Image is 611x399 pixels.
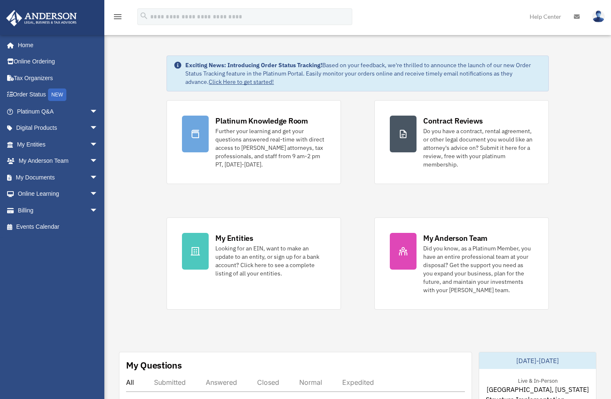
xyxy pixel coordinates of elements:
[154,378,186,386] div: Submitted
[6,53,111,70] a: Online Ordering
[167,217,341,310] a: My Entities Looking for an EIN, want to make an update to an entity, or sign up for a bank accoun...
[6,169,111,186] a: My Documentsarrow_drop_down
[90,202,106,219] span: arrow_drop_down
[6,120,111,136] a: Digital Productsarrow_drop_down
[374,217,549,310] a: My Anderson Team Did you know, as a Platinum Member, you have an entire professional team at your...
[126,359,182,371] div: My Questions
[6,186,111,202] a: Online Learningarrow_drop_down
[185,61,541,86] div: Based on your feedback, we're thrilled to announce the launch of our new Order Status Tracking fe...
[215,244,326,278] div: Looking for an EIN, want to make an update to an entity, or sign up for a bank account? Click her...
[423,244,533,294] div: Did you know, as a Platinum Member, you have an entire professional team at your disposal? Get th...
[167,100,341,184] a: Platinum Knowledge Room Further your learning and get your questions answered real-time with dire...
[126,378,134,386] div: All
[90,103,106,120] span: arrow_drop_down
[4,10,79,26] img: Anderson Advisors Platinum Portal
[90,136,106,153] span: arrow_drop_down
[6,153,111,169] a: My Anderson Teamarrow_drop_down
[6,103,111,120] a: Platinum Q&Aarrow_drop_down
[423,127,533,169] div: Do you have a contract, rental agreement, or other legal document you would like an attorney's ad...
[209,78,274,86] a: Click Here to get started!
[90,153,106,170] span: arrow_drop_down
[215,116,308,126] div: Platinum Knowledge Room
[487,384,589,394] span: [GEOGRAPHIC_DATA], [US_STATE]
[423,116,483,126] div: Contract Reviews
[423,233,487,243] div: My Anderson Team
[215,127,326,169] div: Further your learning and get your questions answered real-time with direct access to [PERSON_NAM...
[90,186,106,203] span: arrow_drop_down
[215,233,253,243] div: My Entities
[113,15,123,22] a: menu
[479,352,596,369] div: [DATE]-[DATE]
[90,120,106,137] span: arrow_drop_down
[6,202,111,219] a: Billingarrow_drop_down
[6,136,111,153] a: My Entitiesarrow_drop_down
[185,61,322,69] strong: Exciting News: Introducing Order Status Tracking!
[6,86,111,104] a: Order StatusNEW
[257,378,279,386] div: Closed
[592,10,605,23] img: User Pic
[48,88,66,101] div: NEW
[206,378,237,386] div: Answered
[6,70,111,86] a: Tax Organizers
[6,219,111,235] a: Events Calendar
[299,378,322,386] div: Normal
[342,378,374,386] div: Expedited
[90,169,106,186] span: arrow_drop_down
[374,100,549,184] a: Contract Reviews Do you have a contract, rental agreement, or other legal document you would like...
[511,376,564,384] div: Live & In-Person
[6,37,106,53] a: Home
[139,11,149,20] i: search
[113,12,123,22] i: menu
